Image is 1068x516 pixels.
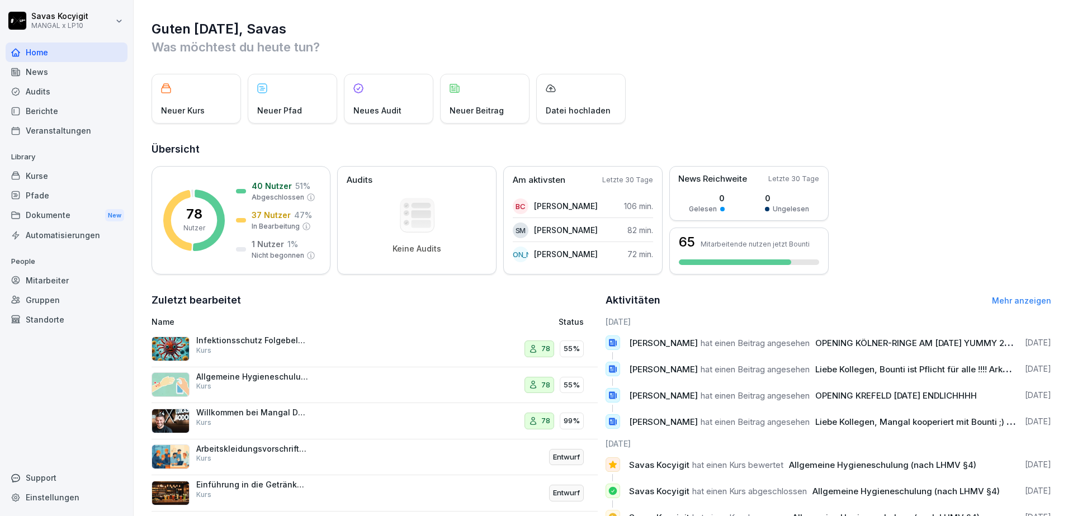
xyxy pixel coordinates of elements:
h2: Zuletzt bearbeitet [152,292,598,308]
p: Abgeschlossen [252,192,304,202]
p: Was möchtest du heute tun? [152,38,1051,56]
div: New [105,209,124,222]
img: fb1gkfo6bfjiaopu91h9jktb.png [152,444,190,469]
img: hrooaq08pu8a7t8j1istvdhr.png [152,481,190,505]
span: hat einen Kurs abgeschlossen [692,486,807,496]
a: Standorte [6,310,127,329]
p: 106 min. [624,200,653,212]
p: [PERSON_NAME] [534,248,598,260]
p: Am aktivsten [513,174,565,187]
p: Kurs [196,490,211,500]
a: DokumenteNew [6,205,127,226]
span: [PERSON_NAME] [629,390,698,401]
a: Home [6,42,127,62]
p: In Bearbeitung [252,221,300,231]
p: Mitarbeitende nutzen jetzt Bounti [701,240,810,248]
p: Neues Audit [353,105,401,116]
span: Allgemeine Hygieneschulung (nach LHMV §4) [789,460,976,470]
p: Status [559,316,584,328]
p: 37 Nutzer [252,209,291,221]
p: Audits [347,174,372,187]
p: 78 [541,415,550,427]
h2: Aktivitäten [606,292,660,308]
div: Support [6,468,127,487]
p: 51 % [295,180,310,192]
p: Nicht begonnen [252,250,304,261]
p: News Reichweite [678,173,747,186]
p: [DATE] [1025,416,1051,427]
p: Datei hochladen [546,105,611,116]
a: Audits [6,82,127,101]
p: Neuer Pfad [257,105,302,116]
a: Arbeitskleidungsvorschriften für MitarbeiterKursEntwurf [152,439,598,476]
p: Letzte 30 Tage [768,174,819,184]
p: Kurs [196,418,211,428]
p: Kurs [196,381,211,391]
p: Neuer Kurs [161,105,205,116]
a: News [6,62,127,82]
img: gxsnf7ygjsfsmxd96jxi4ufn.png [152,372,190,397]
p: Arbeitskleidungsvorschriften für Mitarbeiter [196,444,308,454]
a: Pfade [6,186,127,205]
a: Willkommen bei Mangal Döner x LP10Kurs7899% [152,403,598,439]
p: [DATE] [1025,337,1051,348]
a: Einstellungen [6,487,127,507]
a: Mitarbeiter [6,271,127,290]
a: Veranstaltungen [6,121,127,140]
p: 78 [541,343,550,354]
h2: Übersicht [152,141,1051,157]
span: [PERSON_NAME] [629,416,698,427]
p: Entwurf [553,487,580,499]
p: Gelesen [689,204,717,214]
span: hat einen Beitrag angesehen [701,390,810,401]
div: BC [513,198,528,214]
span: [PERSON_NAME] [629,364,698,375]
img: entcvvv9bcs7udf91dfe67uz.png [152,337,190,361]
span: hat einen Beitrag angesehen [701,364,810,375]
a: Gruppen [6,290,127,310]
span: Savas Kocyigit [629,486,689,496]
div: SM [513,223,528,238]
span: Allgemeine Hygieneschulung (nach LHMV §4) [812,486,1000,496]
p: Savas Kocyigit [31,12,88,21]
p: Entwurf [553,452,580,463]
p: 55% [564,343,580,354]
a: Automatisierungen [6,225,127,245]
p: [PERSON_NAME] [534,224,598,236]
h6: [DATE] [606,438,1052,449]
div: Berichte [6,101,127,121]
p: Willkommen bei Mangal Döner x LP10 [196,408,308,418]
p: 78 [541,380,550,391]
p: 82 min. [627,224,653,236]
a: Mehr anzeigen [992,296,1051,305]
p: 99% [564,415,580,427]
p: 0 [689,192,725,204]
p: [DATE] [1025,485,1051,496]
div: [PERSON_NAME] [513,247,528,262]
span: hat einen Beitrag angesehen [701,416,810,427]
a: Kurse [6,166,127,186]
span: Savas Kocyigit [629,460,689,470]
p: Allgemeine Hygieneschulung (nach LHMV §4) [196,372,308,382]
p: Name [152,316,431,328]
p: [DATE] [1025,363,1051,375]
p: Infektionsschutz Folgebelehrung (nach §43 IfSG) [196,335,308,345]
img: x022m68my2ctsma9dgr7k5hg.png [152,409,190,433]
p: [PERSON_NAME] [534,200,598,212]
p: Kurs [196,453,211,463]
p: Ungelesen [773,204,809,214]
span: OPENING KREFELD [DATE] ENDLICHHHH [815,390,977,401]
p: MANGAL x LP10 [31,22,88,30]
p: Letzte 30 Tage [602,175,653,185]
p: 1 % [287,238,298,250]
p: Nutzer [183,223,205,233]
p: People [6,253,127,271]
